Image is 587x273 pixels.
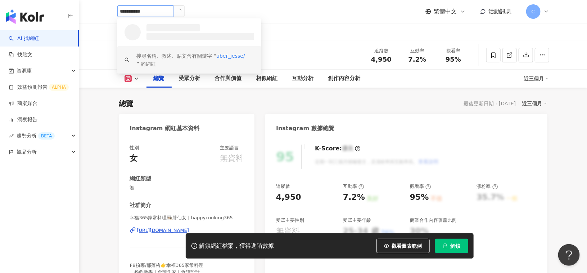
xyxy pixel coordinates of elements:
[276,217,304,224] div: 受眾主要性別
[216,53,245,59] span: uber_jesse/
[130,153,138,164] div: 女
[477,183,498,190] div: 漲粉率
[446,56,461,63] span: 95%
[524,73,549,84] div: 近三個月
[256,74,278,83] div: 相似網紅
[292,74,314,83] div: 互動分析
[410,217,457,224] div: 商業合作內容覆蓋比例
[404,47,431,54] div: 互動率
[434,8,457,16] span: 繁體中文
[343,192,365,203] div: 7.2%
[130,184,244,191] span: 無
[276,192,301,203] div: 4,950
[392,243,422,249] span: 觀看圖表範例
[6,9,44,24] img: logo
[130,215,244,221] span: 幸福365家常料理👩🏻‍🍳胖仙女 | happycooking365
[130,124,200,132] div: Instagram 網紅基本資料
[38,132,55,140] div: BETA
[315,145,361,153] div: K-Score :
[276,226,300,237] div: 無資料
[199,242,274,250] div: 解鎖網紅檔案，獲得進階數據
[410,183,431,190] div: 觀看率
[9,84,69,91] a: 效益預測報告ALPHA
[130,202,152,209] div: 社群簡介
[130,175,152,182] div: 網紅類型
[9,51,32,58] a: 找貼文
[443,243,448,248] span: lock
[451,243,461,249] span: 解鎖
[9,116,37,123] a: 洞察報告
[17,144,37,160] span: 競品分析
[130,227,244,234] a: [URL][DOMAIN_NAME]
[464,101,516,106] div: 最後更新日期：[DATE]
[119,98,134,109] div: 總覽
[532,8,535,16] span: C
[130,145,139,151] div: 性別
[179,74,200,83] div: 受眾分析
[410,192,429,203] div: 95%
[328,74,361,83] div: 創作內容分析
[137,52,254,68] div: 搜尋名稱、敘述、貼文含有關鍵字 “ ” 的網紅
[343,217,371,224] div: 受眾主要年齡
[17,128,55,144] span: 趨勢分析
[220,153,244,164] div: 無資料
[276,183,290,190] div: 追蹤數
[376,239,430,253] button: 觀看圖表範例
[9,133,14,138] span: rise
[276,124,334,132] div: Instagram 數據總覽
[125,57,130,62] span: search
[371,56,392,63] span: 4,950
[154,74,164,83] div: 總覽
[368,47,395,54] div: 追蹤數
[9,100,37,107] a: 商案媒合
[408,56,426,63] span: 7.2%
[17,63,32,79] span: 資源庫
[522,99,547,108] div: 近三個月
[220,145,239,151] div: 主要語言
[343,183,364,190] div: 互動率
[215,74,242,83] div: 合作與價值
[9,35,39,42] a: searchAI 找網紅
[489,8,512,15] span: 活動訊息
[440,47,467,54] div: 觀看率
[435,239,468,253] button: 解鎖
[176,8,182,14] span: loading
[137,227,189,234] div: [URL][DOMAIN_NAME]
